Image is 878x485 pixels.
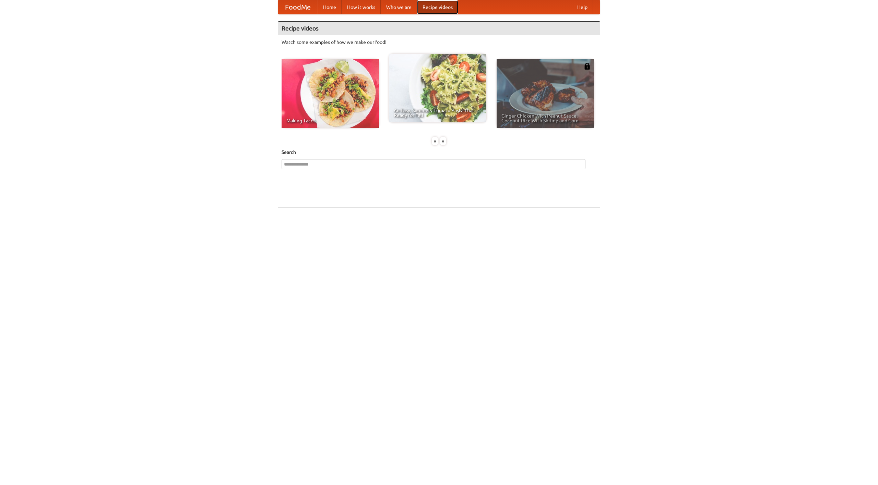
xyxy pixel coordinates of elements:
div: « [432,137,438,145]
a: Home [318,0,342,14]
a: Making Tacos [282,59,379,128]
span: An Easy, Summery Tomato Pasta That's Ready for Fall [394,108,482,118]
a: Help [572,0,593,14]
a: Recipe videos [417,0,458,14]
a: An Easy, Summery Tomato Pasta That's Ready for Fall [389,54,486,122]
p: Watch some examples of how we make our food! [282,39,596,46]
img: 483408.png [584,63,591,70]
h4: Recipe videos [278,22,600,35]
a: How it works [342,0,381,14]
span: Making Tacos [286,118,374,123]
a: Who we are [381,0,417,14]
div: » [440,137,446,145]
h5: Search [282,149,596,156]
a: FoodMe [278,0,318,14]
